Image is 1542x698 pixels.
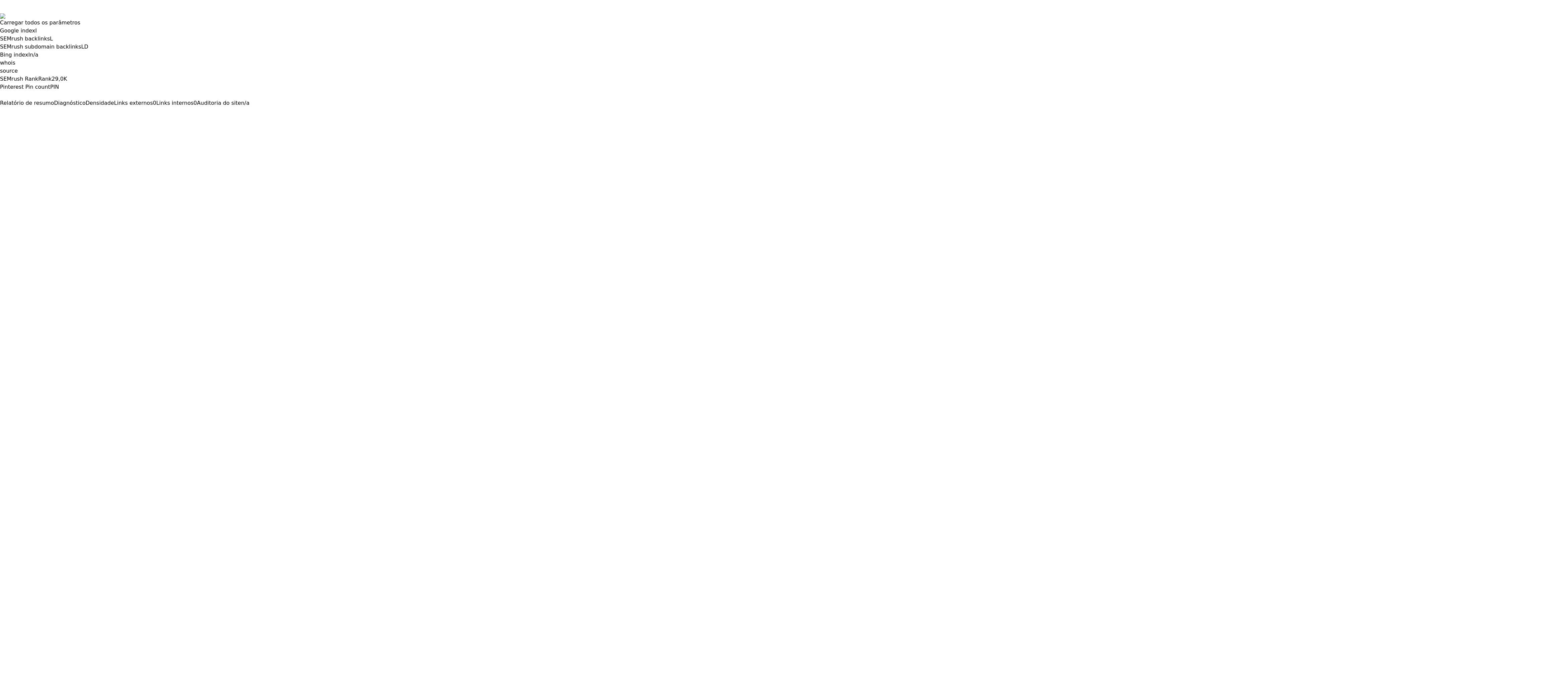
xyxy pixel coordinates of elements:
[156,100,193,106] span: Links internos
[153,100,156,106] span: 0
[30,52,38,58] a: n/a
[50,84,59,90] span: PIN
[38,76,52,82] span: Rank
[35,27,37,34] span: I
[197,100,241,106] span: Auditoria do site
[193,100,197,106] span: 0
[86,100,114,106] span: Densidade
[50,35,53,42] span: L
[28,52,30,58] span: I
[241,100,249,106] span: n/a
[54,100,85,106] span: Diagnóstico
[81,44,88,50] span: LD
[52,76,67,82] a: 29,0K
[114,100,153,106] span: Links externos
[197,100,250,106] a: Auditoria do siten/a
